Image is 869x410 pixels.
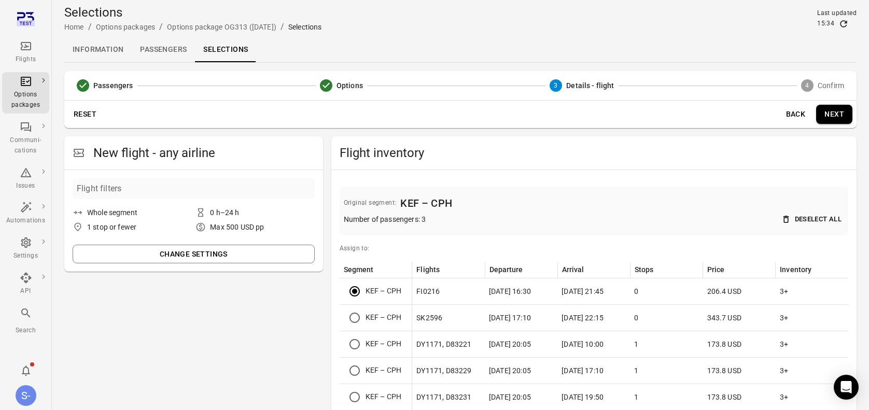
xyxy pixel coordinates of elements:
div: Max 500 USD pp [210,222,264,232]
div: Flight filters [77,182,121,195]
td: KEF – CPH [340,278,412,305]
div: Open Intercom Messenger [834,375,859,400]
a: Options packages [2,72,49,114]
div: Selections [288,22,322,32]
button: Back [779,105,812,124]
td: 343.7 USD [703,305,776,331]
td: [DATE] 10:00 [557,331,630,358]
button: Sólberg - AviLabs [11,381,40,410]
div: 1 stop or fewer [87,222,136,232]
td: 0 [630,278,703,305]
a: Options packages [96,23,155,31]
td: [DATE] 16:30 [485,278,557,305]
div: Options packages [6,90,45,110]
a: API [2,268,49,300]
td: 3+ [776,331,848,358]
th: Stops [630,262,703,278]
td: [DATE] 20:05 [485,358,557,384]
div: Whole segment [87,207,137,218]
button: Refresh data [838,19,849,29]
td: KEF – CPH [340,305,412,331]
div: Automations [6,216,45,226]
div: 0 h–24 h [210,207,239,218]
div: API [6,286,45,296]
a: Settings [2,233,49,264]
div: Local navigation [64,37,857,62]
td: 1 [630,358,703,384]
span: Confirm [818,80,844,91]
th: Arrival [557,262,630,278]
th: Flights [412,262,485,278]
div: Settings [6,251,45,261]
div: Last updated [817,8,857,19]
a: Selections [195,37,256,62]
button: Change settings [73,245,315,264]
button: Search [2,304,49,338]
th: Inventory [776,262,848,278]
th: Price [703,262,776,278]
td: [DATE] 17:10 [557,358,630,384]
a: Automations [2,198,49,229]
td: 3+ [776,278,848,305]
button: Next [816,105,852,124]
td: 0 [630,305,703,331]
nav: Breadcrumbs [64,21,321,33]
td: KEF – CPH [340,331,412,358]
td: [DATE] 21:45 [557,278,630,305]
a: Communi-cations [2,118,49,159]
li: / [159,21,163,33]
td: DY1171, D83229 [412,358,485,384]
a: Issues [2,163,49,194]
td: 1 [630,331,703,358]
td: [DATE] 22:15 [557,305,630,331]
td: 3+ [776,305,848,331]
a: Home [64,23,84,31]
div: Communi-cations [6,135,45,156]
div: 15:34 [817,19,834,29]
div: Number of passengers: 3 [344,214,426,224]
div: S- [16,385,36,406]
text: 3 [554,82,558,89]
th: Segment [340,262,412,278]
td: FI0216 [412,278,485,305]
div: Original segment: [344,198,397,208]
span: Details - flight [566,80,614,91]
a: Information [64,37,132,62]
li: / [281,21,284,33]
a: Passengers [132,37,195,62]
text: 4 [805,82,809,89]
td: 206.4 USD [703,278,776,305]
td: DY1171, D83221 [412,331,485,358]
th: Departure [485,262,557,278]
td: KEF – CPH [340,358,412,384]
a: Flights [2,37,49,68]
td: [DATE] 17:10 [485,305,557,331]
div: Search [6,326,45,336]
span: New flight - any airline [93,145,315,161]
td: 173.8 USD [703,358,776,384]
button: Deselect all [780,211,844,228]
a: Options package OG313 ([DATE]) [167,23,276,31]
span: Flight inventory [340,145,848,161]
td: [DATE] 20:05 [485,331,557,358]
button: Notifications [16,360,36,381]
div: Assign to: [340,244,370,254]
div: KEF – CPH [400,195,452,211]
span: Passengers [93,80,133,91]
div: Issues [6,181,45,191]
td: 3+ [776,358,848,384]
td: 173.8 USD [703,331,776,358]
span: Options [337,80,363,91]
li: / [88,21,92,33]
button: Reset [68,105,102,124]
td: SK2596 [412,305,485,331]
div: Flights [6,54,45,65]
h1: Selections [64,4,321,21]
